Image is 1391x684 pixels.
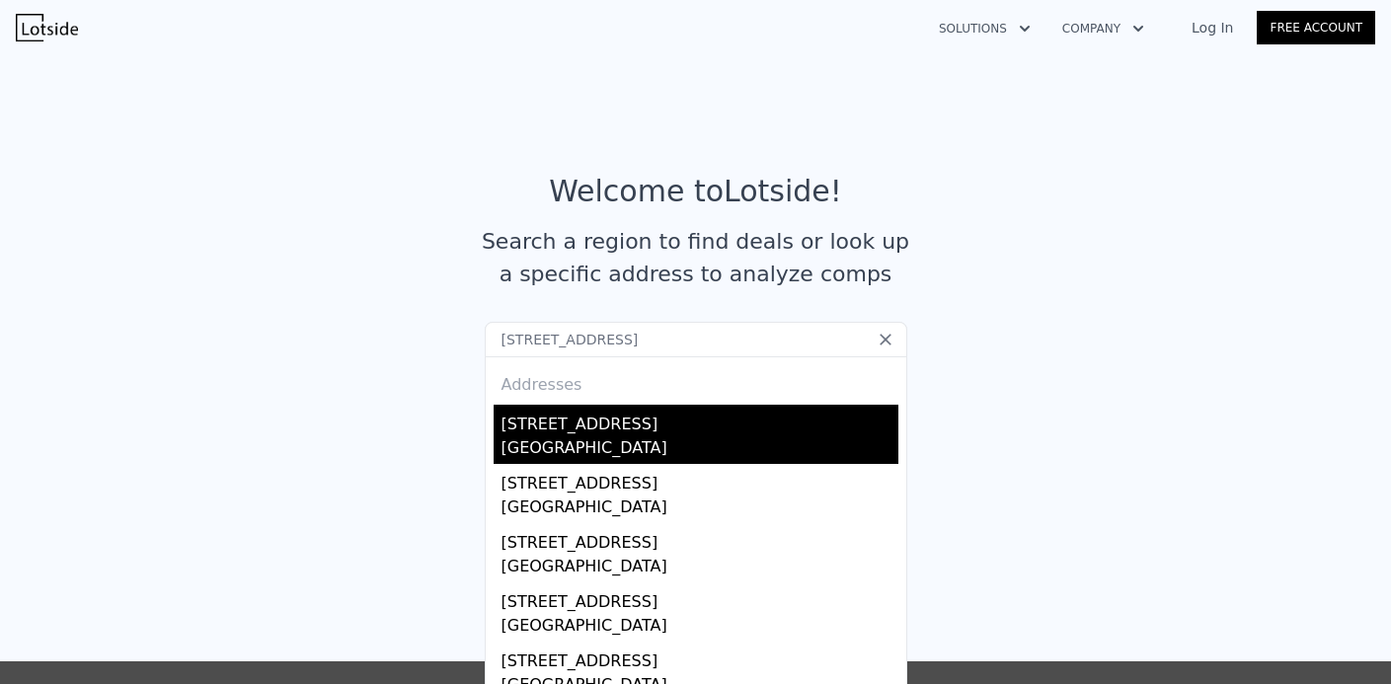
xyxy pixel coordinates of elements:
div: Welcome to Lotside ! [549,174,842,209]
div: [GEOGRAPHIC_DATA] [502,436,898,464]
div: [GEOGRAPHIC_DATA] [502,555,898,582]
input: Search an address or region... [485,322,907,357]
div: Addresses [494,357,898,405]
button: Company [1046,11,1160,46]
div: [GEOGRAPHIC_DATA] [502,614,898,642]
a: Free Account [1257,11,1375,44]
img: Lotside [16,14,78,41]
div: [STREET_ADDRESS] [502,642,898,673]
div: [GEOGRAPHIC_DATA] [502,495,898,523]
button: Solutions [923,11,1046,46]
div: [STREET_ADDRESS] [502,464,898,495]
div: Search a region to find deals or look up a specific address to analyze comps [475,225,917,290]
div: [STREET_ADDRESS] [502,582,898,614]
a: Log In [1168,18,1257,38]
div: [STREET_ADDRESS] [502,523,898,555]
div: [STREET_ADDRESS] [502,405,898,436]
